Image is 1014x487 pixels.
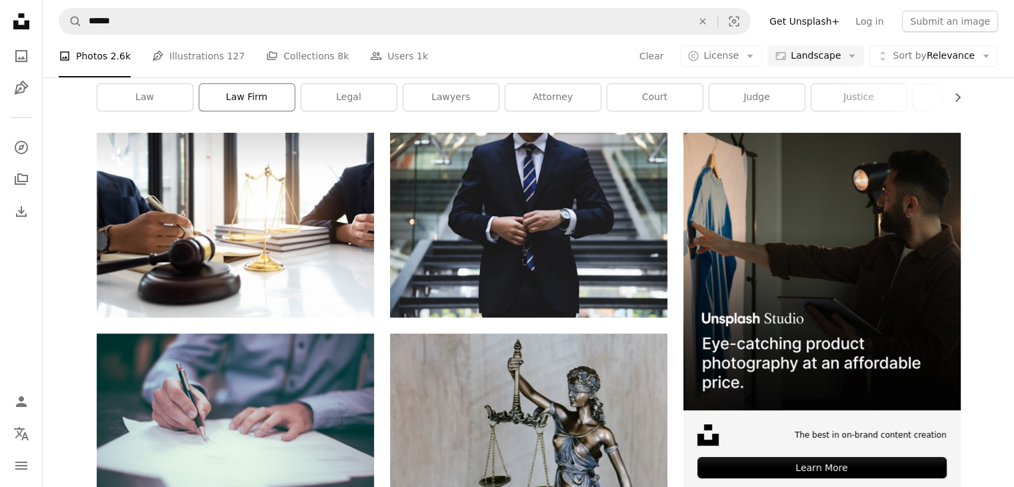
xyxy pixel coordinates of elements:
[370,35,428,77] a: Users 1k
[390,420,667,432] a: woman holding sword statue during daytime
[913,84,1009,111] a: business
[97,420,374,432] a: man writing on paper
[8,452,35,479] button: Menu
[59,8,751,35] form: Find visuals sitewide
[709,84,805,111] a: judge
[97,219,374,231] a: Business law concept, Lawyer business lawyers are consulting lawyers for women entrepreneurs to f...
[199,84,295,111] a: law firm
[811,84,907,111] a: justice
[8,43,35,69] a: Photos
[688,9,717,34] button: Clear
[266,35,349,77] a: Collections 8k
[703,50,739,61] span: License
[227,49,245,63] span: 127
[761,11,847,32] a: Get Unsplash+
[8,75,35,101] a: Illustrations
[301,84,397,111] a: legal
[59,9,82,34] button: Search Unsplash
[505,84,601,111] a: attorney
[869,45,998,67] button: Sort byRelevance
[607,84,703,111] a: court
[97,133,374,318] img: Business law concept, Lawyer business lawyers are consulting lawyers for women entrepreneurs to f...
[639,45,665,67] button: Clear
[8,388,35,415] a: Log in / Sign up
[718,9,750,34] button: Visual search
[8,198,35,225] a: Download History
[795,430,947,441] span: The best in on-brand content creation
[390,133,667,318] img: person standing near the stairs
[152,35,245,77] a: Illustrations 127
[97,84,193,111] a: law
[8,166,35,193] a: Collections
[847,11,891,32] a: Log in
[893,49,975,63] span: Relevance
[8,134,35,161] a: Explore
[403,84,499,111] a: lawyers
[8,420,35,447] button: Language
[767,45,864,67] button: Landscape
[697,424,719,446] img: file-1631678316303-ed18b8b5cb9cimage
[337,49,349,63] span: 8k
[8,8,35,37] a: Home — Unsplash
[697,457,947,478] div: Learn More
[893,50,926,61] span: Sort by
[417,49,428,63] span: 1k
[680,45,762,67] button: License
[683,133,961,410] img: file-1715714098234-25b8b4e9d8faimage
[945,84,961,111] button: scroll list to the right
[390,219,667,231] a: person standing near the stairs
[902,11,998,32] button: Submit an image
[791,49,841,63] span: Landscape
